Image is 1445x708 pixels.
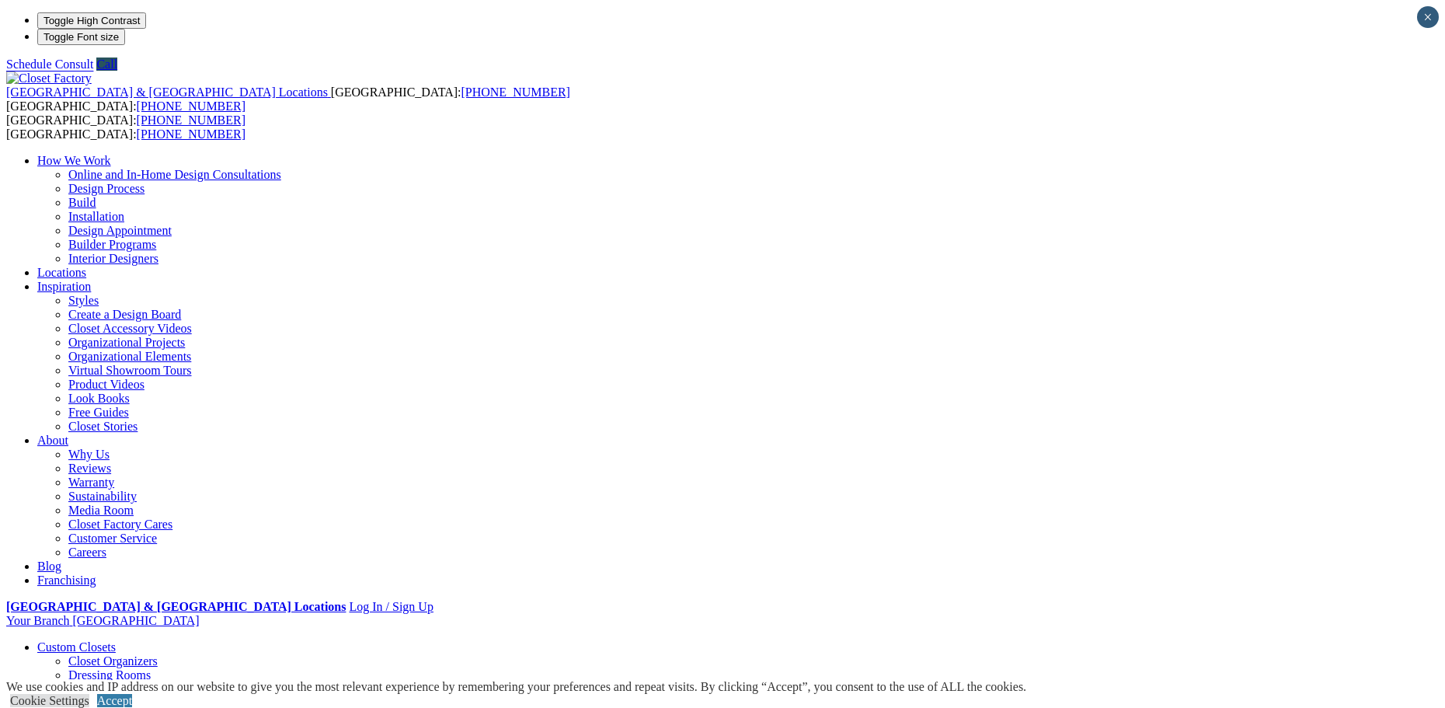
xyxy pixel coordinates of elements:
span: [GEOGRAPHIC_DATA] & [GEOGRAPHIC_DATA] Locations [6,85,328,99]
a: Closet Stories [68,420,138,433]
a: [GEOGRAPHIC_DATA] & [GEOGRAPHIC_DATA] Locations [6,600,346,613]
a: How We Work [37,154,111,167]
a: Why Us [68,448,110,461]
span: Your Branch [6,614,69,627]
div: We use cookies and IP address on our website to give you the most relevant experience by remember... [6,680,1026,694]
a: Closet Accessory Videos [68,322,192,335]
a: Sustainability [68,490,137,503]
a: Organizational Elements [68,350,191,363]
span: [GEOGRAPHIC_DATA] [72,614,199,627]
a: [PHONE_NUMBER] [461,85,569,99]
a: Look Books [68,392,130,405]
button: Toggle Font size [37,29,125,45]
a: Franchising [37,574,96,587]
a: [PHONE_NUMBER] [137,99,245,113]
a: Schedule Consult [6,58,93,71]
a: Your Branch [GEOGRAPHIC_DATA] [6,614,200,627]
a: About [37,434,68,447]
a: Closet Organizers [68,654,158,668]
a: Custom Closets [37,640,116,654]
a: Reviews [68,462,111,475]
span: Toggle High Contrast [44,15,140,26]
button: Toggle High Contrast [37,12,146,29]
a: Customer Service [68,532,157,545]
span: [GEOGRAPHIC_DATA]: [GEOGRAPHIC_DATA]: [6,85,570,113]
a: Design Process [68,182,144,195]
a: Dressing Rooms [68,668,151,682]
a: [PHONE_NUMBER] [137,113,245,127]
a: Warranty [68,476,114,489]
a: Design Appointment [68,224,172,237]
a: Cookie Settings [10,694,89,707]
a: Locations [37,266,86,279]
a: Interior Designers [68,252,158,265]
a: Build [68,196,96,209]
a: Organizational Projects [68,336,185,349]
a: [PHONE_NUMBER] [137,127,245,141]
img: Closet Factory [6,71,92,85]
a: Builder Programs [68,238,156,251]
button: Close [1417,6,1439,28]
a: Online and In-Home Design Consultations [68,168,281,181]
a: Styles [68,294,99,307]
a: Call [96,58,117,71]
a: Blog [37,560,61,573]
a: Installation [68,210,124,223]
a: Accept [97,694,132,707]
a: [GEOGRAPHIC_DATA] & [GEOGRAPHIC_DATA] Locations [6,85,331,99]
a: Create a Design Board [68,308,181,321]
a: Closet Factory Cares [68,518,172,531]
a: Free Guides [68,406,129,419]
a: Virtual Showroom Tours [68,364,192,377]
a: Careers [68,546,106,559]
a: Product Videos [68,378,144,391]
a: Log In / Sign Up [349,600,433,613]
span: [GEOGRAPHIC_DATA]: [GEOGRAPHIC_DATA]: [6,113,245,141]
a: Media Room [68,504,134,517]
span: Toggle Font size [44,31,119,43]
a: Inspiration [37,280,91,293]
